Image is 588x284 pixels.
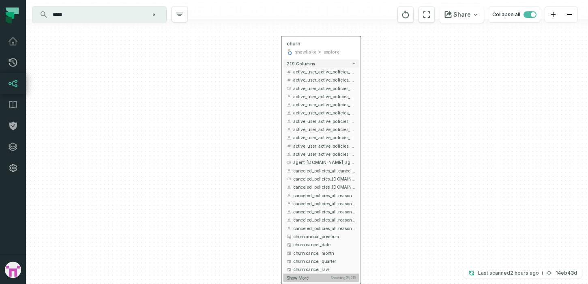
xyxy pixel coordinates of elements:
[283,133,359,142] button: active_user_active_policies_purchase_journey.order
[287,259,292,264] span: timestamp
[293,217,356,223] span: canceled_policies_all.reason_type_adjusted
[293,77,356,83] span: active_user_active_policies_purchase_journey.count_lobs
[283,101,359,109] button: active_user_active_policies_purchase_journey.journey_ordered_with_count
[287,69,292,74] span: integer
[287,127,292,132] span: string
[293,242,356,248] span: churn.cancel_date
[283,84,359,92] button: active_user_active_policies_purchase_[DOMAIN_NAME]_bundled
[510,270,539,276] relative-time: Sep 26, 2025, 1:56 PM EDT
[561,7,577,23] button: zoom out
[283,191,359,199] button: canceled_policies_all.reason
[150,11,158,19] button: Clear search query
[330,276,356,280] span: Showing 25 / 219
[293,168,356,174] span: canceled_policies_all.cancelation_personas
[283,150,359,158] button: active_user_active_policies_purchase_journey.user_id
[287,41,300,47] span: churn
[287,176,292,181] span: boolean
[287,119,292,124] span: string
[545,7,561,23] button: zoom in
[283,200,359,208] button: canceled_policies_all.reason_subtype
[287,217,292,222] span: string
[283,265,359,273] button: churn.cancel_raw
[287,160,292,165] span: boolean
[287,86,292,90] span: boolean
[287,226,292,231] span: string
[283,216,359,224] button: canceled_policies_all.reason_type_adjusted
[287,209,292,214] span: string
[464,268,582,278] button: Last scanned[DATE] 1:56:15 PM14eb43d
[283,166,359,174] button: canceled_policies_all.cancelation_personas
[293,176,356,182] span: canceled_policies_all.is_good_customer_churn
[283,224,359,232] button: canceled_policies_all.reason_type_new
[283,142,359,150] button: active_user_active_policies_purchase_[DOMAIN_NAME]_customers
[283,93,359,101] button: active_user_active_policies_purchase_journey.journey_ordered
[293,93,356,99] span: active_user_active_policies_purchase_journey.journey_ordered
[287,144,292,148] span: integer
[293,101,356,108] span: active_user_active_policies_purchase_journey.journey_ordered_with_count
[489,6,540,23] button: Collapse all
[283,183,359,191] button: canceled_policies_[DOMAIN_NAME]_lemonade_initiated_cancelation
[283,257,359,265] button: churn.cancel_quarter
[287,193,292,198] span: string
[287,61,315,66] span: 219 columns
[287,94,292,99] span: string
[5,262,21,278] img: avatar of gabe-cohen-lmnd
[287,242,292,247] span: timestamp
[287,234,292,239] span: type unknown
[293,151,356,157] span: active_user_active_policies_purchase_journey.user_id
[293,126,356,132] span: active_user_active_policies_purchase_journey.journey_unordered_with_count
[287,152,292,157] span: string
[287,135,292,140] span: string
[293,209,356,215] span: canceled_policies_all.reason_type
[283,68,359,76] button: active_user_active_policies_purchase_journey.count_forms
[556,271,577,275] h4: 14eb43d
[283,273,359,282] button: Show moreShowing25/219
[283,241,359,249] button: churn.cancel_date
[440,6,484,23] button: Share
[283,125,359,133] button: active_user_active_policies_purchase_journey.journey_unordered_with_count
[293,118,356,124] span: active_user_active_policies_purchase_journey.journey_unordered_company
[283,175,359,183] button: canceled_policies_[DOMAIN_NAME]_good_customer_churn
[293,250,356,256] span: churn.cancel_month
[287,185,292,189] span: string
[293,143,356,149] span: active_user_active_policies_purchase_journey.total_customers
[293,233,356,239] span: churn.annual_premium
[293,267,356,273] span: churn.cancel_raw
[293,159,356,166] span: agent_quotes.is_agent_originated
[293,200,356,207] span: canceled_policies_all.reason_subtype
[287,77,292,82] span: integer
[283,208,359,216] button: canceled_policies_all.reason_type
[295,49,316,55] div: snowflake
[287,275,309,280] span: Show more
[283,249,359,257] button: churn.cancel_month
[283,117,359,125] button: active_user_active_policies_purchase_journey.journey_unordered_company
[287,251,292,256] span: timestamp
[293,69,356,75] span: active_user_active_policies_purchase_journey.count_forms
[293,184,356,190] span: canceled_policies_all.is_lemonade_initiated_cancelation
[283,158,359,166] button: agent_[DOMAIN_NAME]_agent_originated
[283,109,359,117] button: active_user_active_policies_purchase_journey.journey_unordered
[293,85,356,91] span: active_user_active_policies_purchase_journey.is_bundled
[324,49,339,55] div: explore
[293,225,356,231] span: canceled_policies_all.reason_type_new
[293,258,356,264] span: churn.cancel_quarter
[283,232,359,241] button: churn.annual_premium
[287,201,292,206] span: string
[287,110,292,115] span: string
[478,269,539,277] p: Last scanned
[293,135,356,141] span: active_user_active_policies_purchase_journey.order
[293,192,356,198] span: canceled_policies_all.reason
[287,102,292,107] span: string
[287,267,292,272] span: timestamp
[293,110,356,116] span: active_user_active_policies_purchase_journey.journey_unordered
[287,168,292,173] span: string
[283,76,359,84] button: active_user_active_policies_purchase_journey.count_lobs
